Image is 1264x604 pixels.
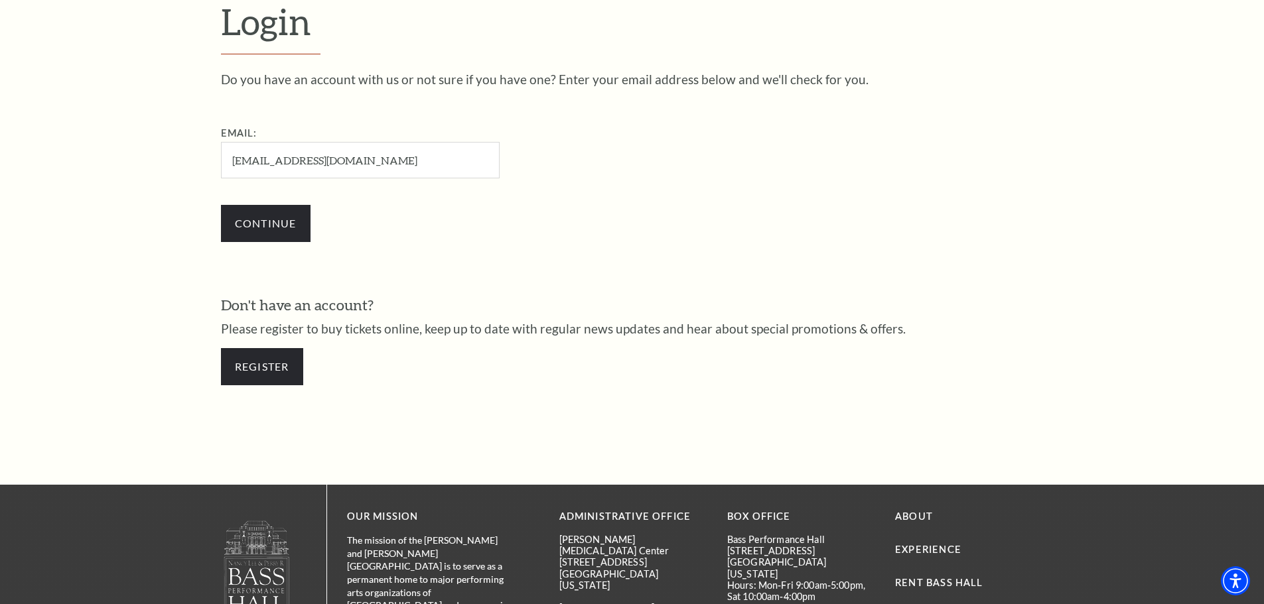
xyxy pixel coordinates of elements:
[727,534,875,545] p: Bass Performance Hall
[895,544,961,555] a: Experience
[221,127,257,139] label: Email:
[221,142,500,178] input: Required
[559,556,707,568] p: [STREET_ADDRESS]
[221,322,1044,335] p: Please register to buy tickets online, keep up to date with regular news updates and hear about s...
[727,545,875,556] p: [STREET_ADDRESS]
[559,534,707,557] p: [PERSON_NAME][MEDICAL_DATA] Center
[895,511,933,522] a: About
[1221,566,1250,595] div: Accessibility Menu
[895,577,983,588] a: Rent Bass Hall
[347,509,513,525] p: OUR MISSION
[221,295,1044,316] h3: Don't have an account?
[727,579,875,603] p: Hours: Mon-Fri 9:00am-5:00pm, Sat 10:00am-4:00pm
[221,205,311,242] input: Submit button
[559,509,707,525] p: Administrative Office
[221,348,303,385] a: Register
[727,509,875,525] p: BOX OFFICE
[727,556,875,579] p: [GEOGRAPHIC_DATA][US_STATE]
[221,73,1044,86] p: Do you have an account with us or not sure if you have one? Enter your email address below and we...
[559,568,707,591] p: [GEOGRAPHIC_DATA][US_STATE]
